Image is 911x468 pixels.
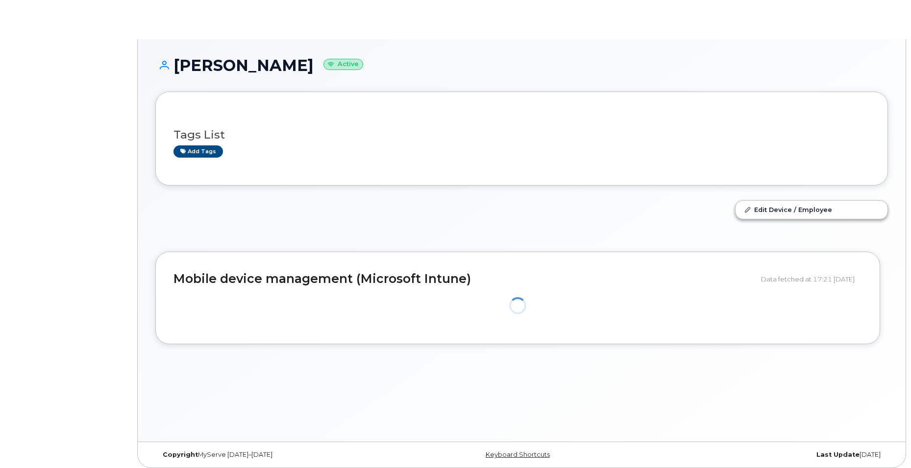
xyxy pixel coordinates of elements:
[173,145,223,158] a: Add tags
[816,451,860,458] strong: Last Update
[173,129,870,141] h3: Tags List
[155,451,399,459] div: MyServe [DATE]–[DATE]
[173,272,754,286] h2: Mobile device management (Microsoft Intune)
[736,201,887,218] a: Edit Device / Employee
[644,451,888,459] div: [DATE]
[323,59,363,70] small: Active
[486,451,550,458] a: Keyboard Shortcuts
[163,451,198,458] strong: Copyright
[761,270,862,288] div: Data fetched at 17:21 [DATE]
[155,57,888,74] h1: [PERSON_NAME]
